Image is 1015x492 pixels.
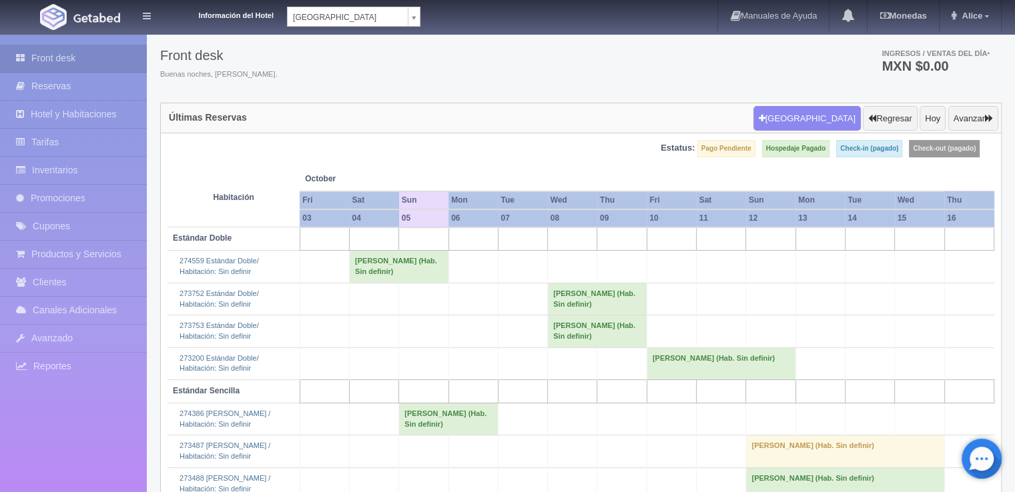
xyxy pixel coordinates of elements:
th: Fri [300,191,349,209]
span: Ingresos / Ventas del día [882,49,990,57]
label: Check-out (pagado) [909,140,980,157]
span: Alice [958,11,982,21]
th: Wed [548,191,597,209]
th: 16 [944,209,994,227]
b: Estándar Sencilla [173,386,240,395]
th: Wed [895,191,944,209]
a: [GEOGRAPHIC_DATA] [287,7,420,27]
h3: Front desk [160,48,277,63]
img: Getabed [73,13,120,23]
th: 15 [895,209,944,227]
td: [PERSON_NAME] (Hab. Sin definir) [548,283,647,315]
th: Tue [498,191,547,209]
th: Thu [597,191,647,209]
a: 273753 Estándar Doble/Habitación: Sin definir [180,321,259,340]
button: Regresar [863,106,917,131]
label: Hospedaje Pagado [762,140,829,157]
a: 273200 Estándar Doble/Habitación: Sin definir [180,354,259,373]
th: Thu [944,191,994,209]
dt: Información del Hotel [167,7,274,21]
td: [PERSON_NAME] (Hab. Sin definir) [548,315,647,347]
label: Pago Pendiente [697,140,755,157]
th: 09 [597,209,647,227]
b: Monedas [880,11,926,21]
th: Fri [647,191,696,209]
a: 274386 [PERSON_NAME] /Habitación: Sin definir [180,409,270,428]
label: Estatus: [661,142,695,155]
td: [PERSON_NAME] (Hab. Sin definir) [399,403,498,435]
a: 273487 [PERSON_NAME] /Habitación: Sin definir [180,441,270,460]
th: 11 [697,209,746,227]
th: Tue [845,191,894,209]
th: Mon [795,191,845,209]
span: [GEOGRAPHIC_DATA] [293,7,402,27]
strong: Habitación [213,193,254,202]
label: Check-in (pagado) [836,140,902,157]
th: Sat [349,191,398,209]
th: 14 [845,209,894,227]
h4: Últimas Reservas [169,113,247,123]
th: 10 [647,209,696,227]
th: 05 [399,209,448,227]
button: [GEOGRAPHIC_DATA] [753,106,861,131]
a: 273752 Estándar Doble/Habitación: Sin definir [180,289,259,308]
th: 07 [498,209,547,227]
td: [PERSON_NAME] (Hab. Sin definir) [647,347,795,379]
th: 13 [795,209,845,227]
th: 08 [548,209,597,227]
th: 06 [448,209,498,227]
th: Sun [746,191,795,209]
th: 03 [300,209,349,227]
th: 04 [349,209,398,227]
td: [PERSON_NAME] (Hab. Sin definir) [746,435,944,467]
th: Sun [399,191,448,209]
span: Buenas noches, [PERSON_NAME]. [160,69,277,80]
h3: MXN $0.00 [882,59,990,73]
td: [PERSON_NAME] (Hab. Sin definir) [349,251,448,283]
img: Getabed [40,4,67,30]
span: October [305,173,394,185]
button: Hoy [920,106,946,131]
button: Avanzar [948,106,998,131]
th: Mon [448,191,498,209]
a: 274559 Estándar Doble/Habitación: Sin definir [180,257,259,275]
th: Sat [697,191,746,209]
b: Estándar Doble [173,233,232,243]
th: 12 [746,209,795,227]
